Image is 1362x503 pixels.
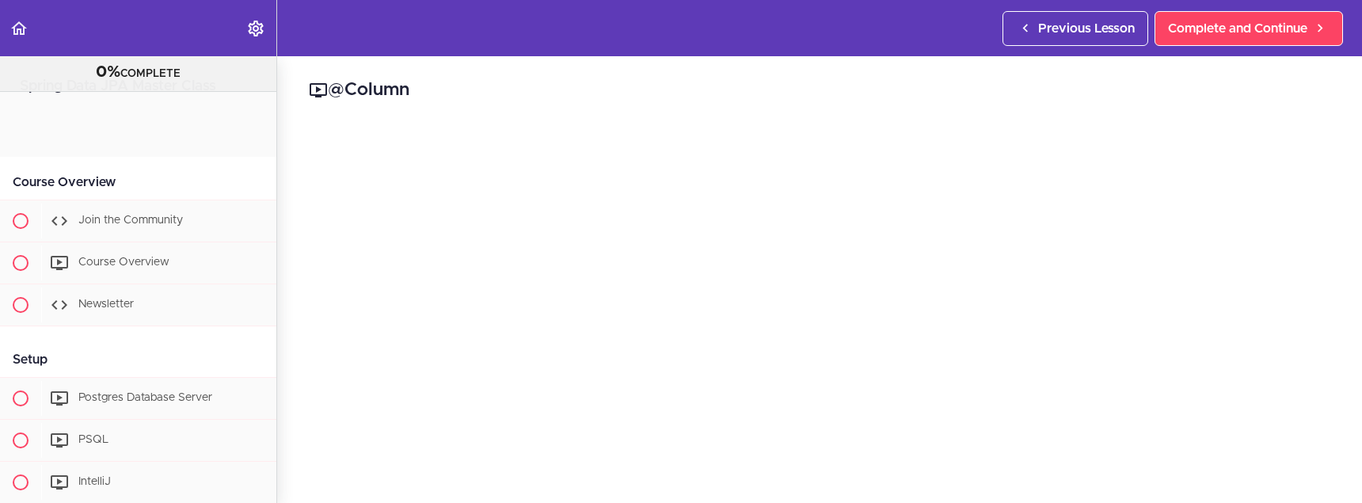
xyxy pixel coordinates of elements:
[246,19,265,38] svg: Settings Menu
[78,257,169,268] span: Course Overview
[1038,19,1135,38] span: Previous Lesson
[78,215,183,226] span: Join the Community
[78,392,212,403] span: Postgres Database Server
[78,299,134,310] span: Newsletter
[309,77,1330,104] h2: @Column
[20,63,257,83] div: COMPLETE
[78,434,108,445] span: PSQL
[10,19,29,38] svg: Back to course curriculum
[1168,19,1307,38] span: Complete and Continue
[96,64,120,80] span: 0%
[78,476,111,487] span: IntelliJ
[1002,11,1148,46] a: Previous Lesson
[1155,11,1343,46] a: Complete and Continue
